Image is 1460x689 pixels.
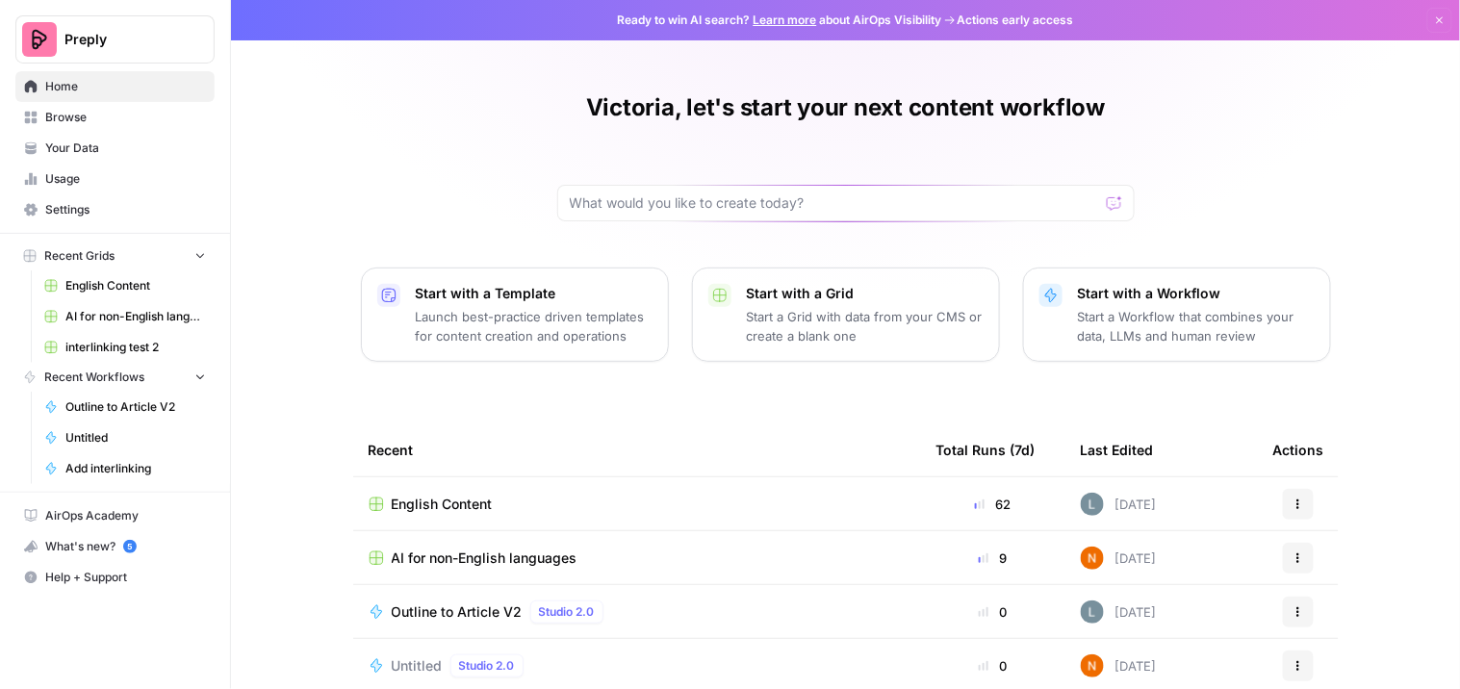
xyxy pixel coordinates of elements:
[369,549,906,568] a: AI for non-English languages
[392,495,493,514] span: English Content
[15,531,215,562] button: What's new? 5
[45,507,206,524] span: AirOps Academy
[1078,307,1315,345] p: Start a Workflow that combines your data, LLMs and human review
[36,392,215,422] a: Outline to Article V2
[36,332,215,363] a: interlinking test 2
[392,549,577,568] span: AI for non-English languages
[65,460,206,477] span: Add interlinking
[15,242,215,270] button: Recent Grids
[45,569,206,586] span: Help + Support
[747,284,984,303] p: Start with a Grid
[65,339,206,356] span: interlinking test 2
[44,247,115,265] span: Recent Grids
[539,603,595,621] span: Studio 2.0
[22,22,57,57] img: Preply Logo
[45,109,206,126] span: Browse
[936,423,1036,476] div: Total Runs (7d)
[936,656,1050,676] div: 0
[459,657,515,675] span: Studio 2.0
[15,102,215,133] a: Browse
[570,193,1099,213] input: What would you like to create today?
[36,301,215,332] a: AI for non-English languages
[936,549,1050,568] div: 9
[15,133,215,164] a: Your Data
[127,542,132,551] text: 5
[15,363,215,392] button: Recent Workflows
[45,140,206,157] span: Your Data
[65,429,206,447] span: Untitled
[44,369,144,386] span: Recent Workflows
[1081,547,1104,570] img: c37vr20y5fudypip844bb0rvyfb7
[369,654,906,677] a: UntitledStudio 2.0
[64,30,181,49] span: Preply
[1081,654,1104,677] img: c37vr20y5fudypip844bb0rvyfb7
[15,15,215,64] button: Workspace: Preply
[747,307,984,345] p: Start a Grid with data from your CMS or create a blank one
[692,268,1000,362] button: Start with a GridStart a Grid with data from your CMS or create a blank one
[618,12,942,29] span: Ready to win AI search? about AirOps Visibility
[1081,600,1104,624] img: lv9aeu8m5xbjlu53qhb6bdsmtbjy
[15,194,215,225] a: Settings
[65,398,206,416] span: Outline to Article V2
[15,164,215,194] a: Usage
[1081,600,1157,624] div: [DATE]
[45,201,206,218] span: Settings
[45,78,206,95] span: Home
[416,284,653,303] p: Start with a Template
[65,308,206,325] span: AI for non-English languages
[958,12,1074,29] span: Actions early access
[369,600,906,624] a: Outline to Article V2Studio 2.0
[1081,423,1154,476] div: Last Edited
[36,422,215,453] a: Untitled
[754,13,817,27] a: Learn more
[1081,547,1157,570] div: [DATE]
[36,453,215,484] a: Add interlinking
[936,495,1050,514] div: 62
[16,532,214,561] div: What's new?
[369,423,906,476] div: Recent
[65,277,206,294] span: English Content
[1081,654,1157,677] div: [DATE]
[15,562,215,593] button: Help + Support
[36,270,215,301] a: English Content
[15,500,215,531] a: AirOps Academy
[1273,423,1324,476] div: Actions
[392,602,523,622] span: Outline to Article V2
[1023,268,1331,362] button: Start with a WorkflowStart a Workflow that combines your data, LLMs and human review
[1078,284,1315,303] p: Start with a Workflow
[586,92,1105,123] h1: Victoria, let's start your next content workflow
[45,170,206,188] span: Usage
[392,656,443,676] span: Untitled
[936,602,1050,622] div: 0
[1081,493,1157,516] div: [DATE]
[1081,493,1104,516] img: lv9aeu8m5xbjlu53qhb6bdsmtbjy
[123,540,137,553] a: 5
[416,307,653,345] p: Launch best-practice driven templates for content creation and operations
[361,268,669,362] button: Start with a TemplateLaunch best-practice driven templates for content creation and operations
[15,71,215,102] a: Home
[369,495,906,514] a: English Content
